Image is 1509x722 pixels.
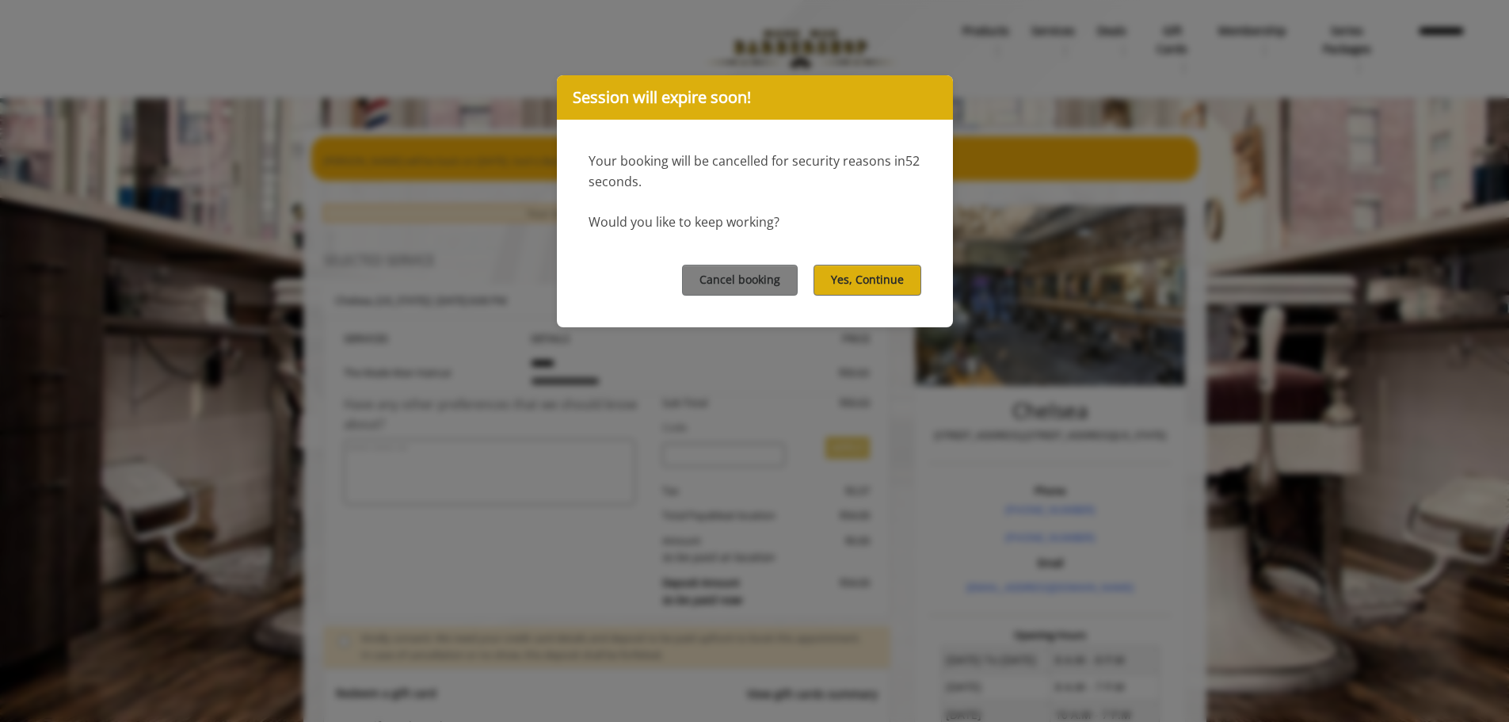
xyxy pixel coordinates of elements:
[632,173,642,190] span: s.
[814,265,921,296] button: Yes, Continue
[682,265,798,296] button: Cancel booking
[557,75,953,120] div: Session will expire soon!
[589,152,920,190] span: 52 second
[557,120,953,232] div: Your booking will be cancelled for security reasons in Would you like to keep working?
